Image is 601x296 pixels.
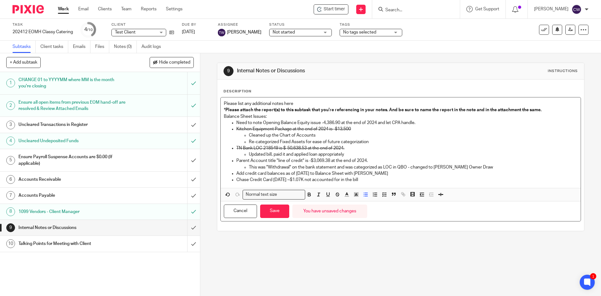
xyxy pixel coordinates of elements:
[18,75,127,91] h1: CHANGE 01 to YYYYMM where MM is the month you're closing
[18,223,127,232] h1: Internal Notes or Discussions
[18,239,127,248] h1: Talking Points for Meeting with Client
[6,79,15,87] div: 1
[224,205,257,218] button: Cancel
[269,22,332,27] label: Status
[6,57,41,68] button: + Add subtask
[6,156,15,165] div: 5
[13,5,44,13] img: Pixie
[121,6,131,12] a: Team
[40,41,68,53] a: Client tasks
[18,191,127,200] h1: Accounts Payable
[58,6,69,12] a: Work
[6,191,15,200] div: 7
[236,170,577,177] p: Add credit card balances as of [DATE] to Balance Sheet with [PERSON_NAME]
[227,29,261,35] span: [PERSON_NAME]
[273,30,295,34] span: Not started
[292,205,367,218] div: You have unsaved changes
[224,113,577,120] p: Balance Sheet Issues:
[95,41,109,53] a: Files
[6,239,15,248] div: 10
[18,207,127,216] h1: 1099 Vendors - Client Manager
[6,175,15,184] div: 6
[6,137,15,145] div: 4
[236,127,351,131] s: Kitchen Equipment Package at the end of 2024 is -$13,500
[150,57,194,68] button: Hide completed
[111,22,174,27] label: Client
[182,22,210,27] label: Due by
[182,30,195,34] span: [DATE]
[590,273,596,279] div: 1
[223,89,251,94] p: Description
[385,8,441,13] input: Search
[244,191,278,198] span: Normal text size
[237,68,414,74] h1: Internal Notes or Discussions
[13,41,36,53] a: Subtasks
[243,190,305,200] div: Search for option
[249,139,577,145] p: Re-categorized Fixed Assets for ease of future categorization
[218,29,225,36] img: svg%3E
[84,26,93,33] div: 4
[223,66,234,76] div: 9
[13,22,73,27] label: Task
[260,205,289,218] button: Save
[225,108,542,112] strong: Please attach the report(s) to this subtask that you're referencing in your notes. And be sure to...
[141,41,166,53] a: Audit logs
[6,223,15,232] div: 9
[6,207,15,216] div: 8
[18,175,127,184] h1: Accounts Receivable
[6,121,15,129] div: 3
[98,6,112,12] a: Clients
[340,22,402,27] label: Tags
[114,41,137,53] a: Notes (0)
[249,164,577,170] p: This was "Withdrawal" on the bank statement and was categorized as LOC in QBO - changed to [PERSO...
[115,30,136,34] span: Test Client
[6,101,15,110] div: 2
[475,7,499,11] span: Get Support
[236,158,577,164] p: Parent Account title "line of credit" is -$3,069.38 at the end of 2024.
[249,151,577,158] p: Updated bill, paid it and applied loan appropriately
[18,98,127,114] h1: Ensure all open items from previous EOM hand-off are resolved & Review Attached Emails
[18,136,127,146] h1: Uncleared Undeposited Funds
[218,22,261,27] label: Assignee
[534,6,568,12] p: [PERSON_NAME]
[18,152,127,168] h1: Ensure Payroll Suspense Accounts are $0.00 (If applicable)
[236,120,577,126] p: Need to note Opening Balance Equity issue -4,386.90 at the end of 2024 and let CPA handle.
[18,120,127,129] h1: Uncleared Transactions in Register
[166,6,182,12] a: Settings
[236,177,577,183] p: Chase Credit Card [DATE] ~$1.07K not accounted for in the bill
[141,6,157,12] a: Reports
[224,101,577,107] p: Please list any additional notes here
[13,29,73,35] div: 202412 EOMH Classy Catering
[78,6,89,12] a: Email
[249,132,577,138] p: Cleaned up the Chart of Accounts
[87,28,93,32] small: /10
[324,6,345,13] span: Start timer
[314,4,348,14] div: Test Client - 202412 EOMH Classy Catering
[343,30,376,34] span: No tags selected
[73,41,90,53] a: Emails
[548,69,578,74] div: Instructions
[279,191,301,198] input: Search for option
[236,146,344,150] s: TN Bank LOC 218549 is $-50,638.53 at the end of 2024.
[572,4,582,14] img: svg%3E
[159,60,190,65] span: Hide completed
